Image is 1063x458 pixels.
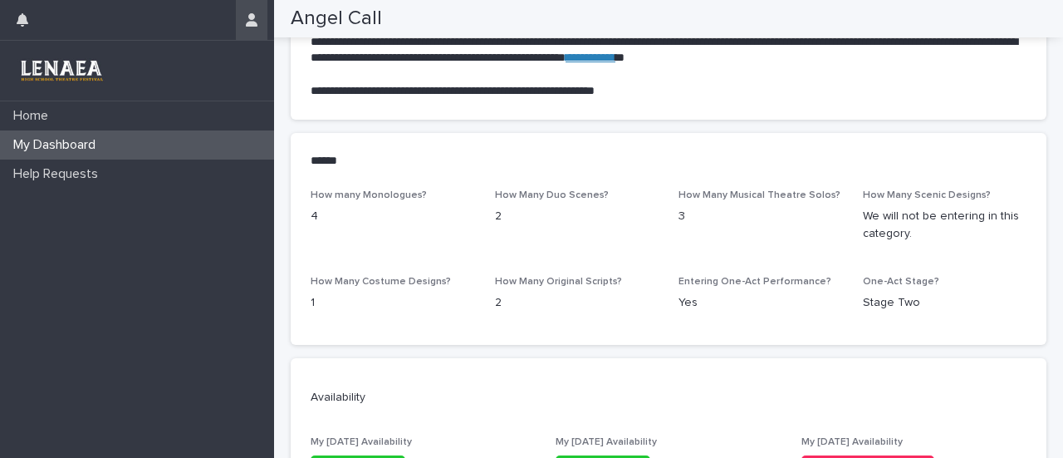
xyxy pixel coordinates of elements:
span: My [DATE] Availability [311,437,412,447]
p: Stage Two [863,294,1027,312]
img: 3TRreipReCSEaaZc33pQ [13,54,109,87]
h2: Angel Call [291,7,382,31]
p: 1 [311,294,475,312]
p: Home [7,108,61,124]
span: How Many Original Scripts? [495,277,622,287]
p: My Dashboard [7,137,109,153]
p: 4 [311,208,475,225]
span: My [DATE] Availability [801,437,903,447]
p: Availability [311,390,1020,405]
p: We will not be entering in this category. [863,208,1027,243]
span: Entering One-Act Performance? [678,277,831,287]
p: 2 [495,208,659,225]
p: 3 [678,208,843,225]
span: One-Act Stage? [863,277,939,287]
p: Yes [678,294,843,312]
span: My [DATE] Availability [556,437,657,447]
p: Help Requests [7,166,111,182]
span: How many Monologues? [311,190,427,200]
p: 2 [495,294,659,312]
span: How Many Duo Scenes? [495,190,609,200]
span: How Many Scenic Designs? [863,190,991,200]
span: How Many Costume Designs? [311,277,451,287]
span: How Many Musical Theatre Solos? [678,190,840,200]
